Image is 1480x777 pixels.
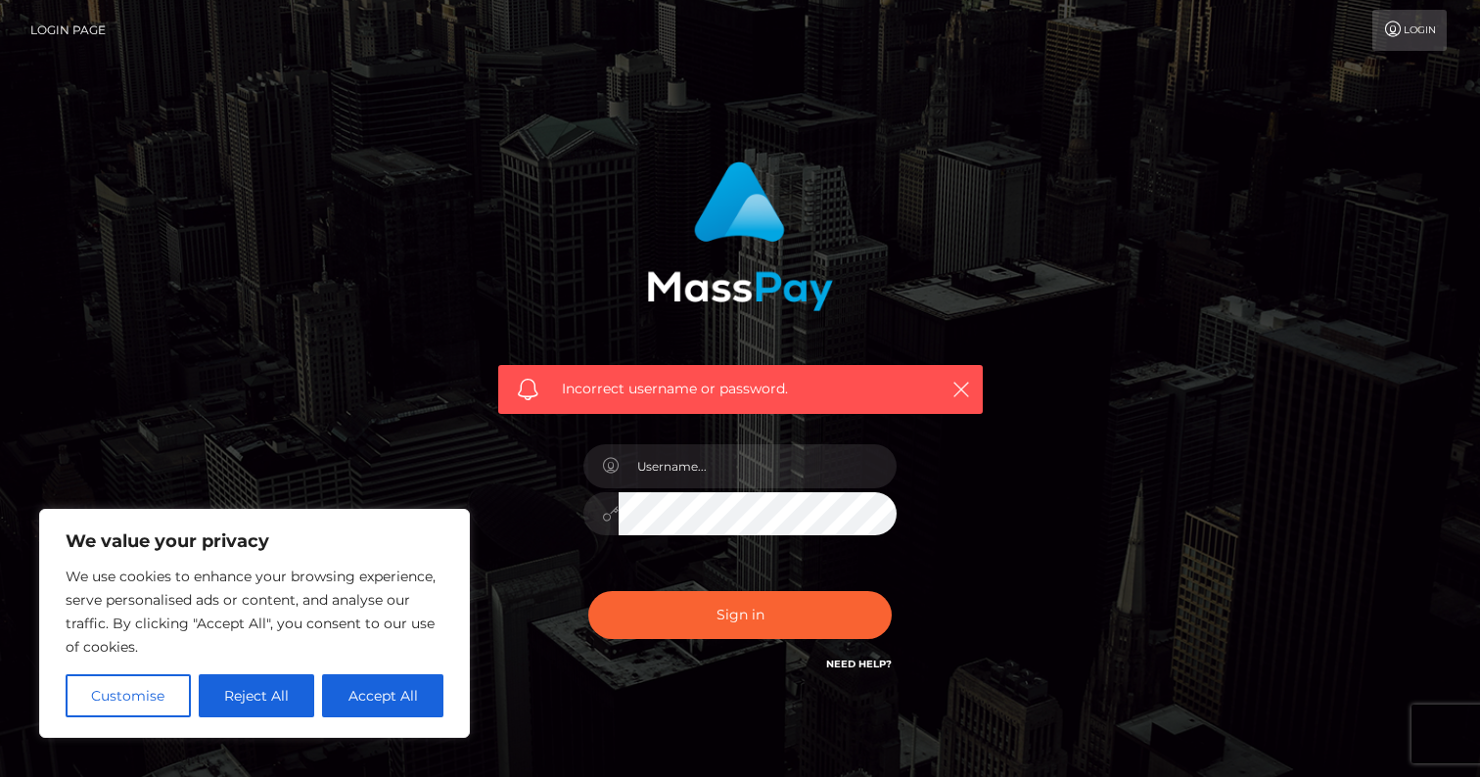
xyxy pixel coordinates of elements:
[588,591,892,639] button: Sign in
[199,674,315,717] button: Reject All
[1372,10,1447,51] a: Login
[647,161,833,311] img: MassPay Login
[66,674,191,717] button: Customise
[66,565,443,659] p: We use cookies to enhance your browsing experience, serve personalised ads or content, and analys...
[562,379,919,399] span: Incorrect username or password.
[826,658,892,670] a: Need Help?
[30,10,106,51] a: Login Page
[39,509,470,738] div: We value your privacy
[619,444,897,488] input: Username...
[322,674,443,717] button: Accept All
[66,529,443,553] p: We value your privacy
